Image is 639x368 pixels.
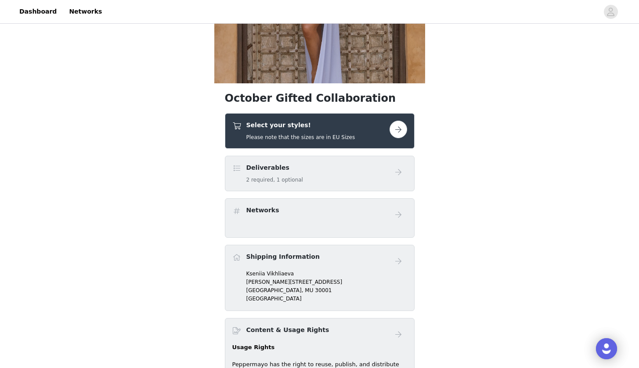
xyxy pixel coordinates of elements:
div: Shipping Information [225,245,415,311]
a: Networks [64,2,107,21]
h4: Content & Usage Rights [246,325,329,335]
span: 30001 [315,287,332,293]
span: [GEOGRAPHIC_DATA], [246,287,303,293]
div: Networks [225,198,415,238]
h4: Select your styles! [246,121,355,130]
div: Select your styles! [225,113,415,149]
p: Kseniia Vikhliaeva [246,270,407,278]
p: [GEOGRAPHIC_DATA] [246,295,407,303]
a: Dashboard [14,2,62,21]
div: Deliverables [225,156,415,191]
h4: Deliverables [246,163,303,172]
strong: Usage Rights [232,344,275,350]
div: Open Intercom Messenger [596,338,617,359]
p: [PERSON_NAME][STREET_ADDRESS] [246,278,407,286]
h4: Shipping Information [246,252,320,261]
div: avatar [607,5,615,19]
h5: 2 required, 1 optional [246,176,303,184]
h4: Networks [246,206,279,215]
h5: Please note that the sizes are in EU Sizes [246,133,355,141]
span: MU [305,287,313,293]
h1: October Gifted Collaboration [225,90,415,106]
